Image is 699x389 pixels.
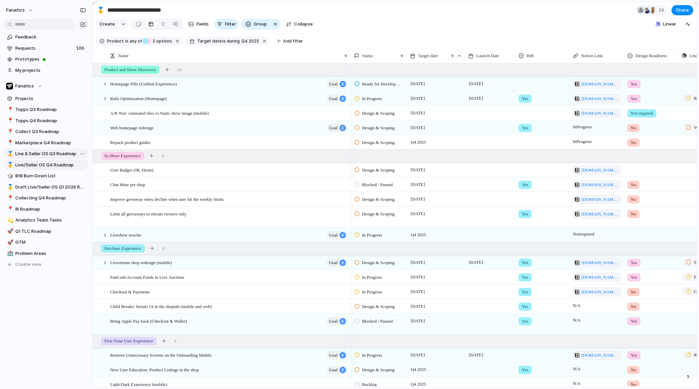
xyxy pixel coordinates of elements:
button: Linear [653,19,679,29]
span: IR Roadmap [15,206,86,213]
span: Filter [225,21,236,28]
span: Yes [631,259,637,266]
span: Q4 2025 [409,138,428,146]
span: Launch Date [476,52,499,59]
span: Not required [570,228,624,238]
div: 💫Analytics Team Tasks [3,215,88,225]
div: 🥇 [7,161,12,169]
span: Status [362,52,373,59]
span: Yes [522,303,528,310]
a: [DOMAIN_NAME][URL] [573,351,621,360]
span: Topps Q3 Roadmap [15,106,86,113]
span: Add filter [283,38,303,44]
span: Repack product guides [110,138,151,146]
div: 📍 [7,139,12,147]
span: A/B Test: Animated tiles vs Static show image (mobile) [110,109,209,117]
span: In Progress [362,274,382,281]
span: Design & Scoping [362,196,395,203]
a: 📍Topps Q3 Roadmap [3,104,88,115]
span: Light/Dark Experience (mobile) [110,380,167,388]
span: GTM [15,239,86,246]
span: options [151,38,172,44]
span: Design & Scoping [362,125,395,131]
span: Design & Scoping [362,110,395,117]
span: Draft Live/Seller OS Q1 2026 Roadmap [15,184,86,191]
span: No [631,125,636,131]
span: Yes [522,289,528,295]
span: Ready for Development [362,81,401,87]
span: Name [118,52,129,59]
span: [DATE] [409,258,427,266]
span: is [222,38,226,44]
button: 💫 [6,217,13,224]
span: In Progress [570,121,624,130]
span: Child Breaks/ Serials UI in the shoptab (mobile and web) [110,302,212,310]
div: 💫 [7,216,12,224]
a: 🥇Live/Seller OS Q4 Roadmap [3,160,88,170]
a: My projects [3,65,88,76]
span: Design & Scoping [362,259,395,266]
span: [DOMAIN_NAME][URL] [581,352,619,359]
span: 2 [151,38,156,44]
span: Q1 TLC Roadmap [15,228,86,235]
span: Checkout & Payments [110,288,150,295]
span: Collecting Q4 Roadmap [15,195,86,201]
span: Live & Seller OS Q3 Roadmap [15,150,86,157]
div: 📍 [7,128,12,136]
button: Share [671,5,693,15]
span: Livestream shop redesign (mobile) [110,258,172,266]
span: goal [329,365,338,375]
span: 19 [659,7,666,14]
span: Improve giveaway entry decline when user hit the weekly limits [110,195,224,203]
span: Linear [663,21,676,28]
span: Blocked / Paused [362,181,393,188]
span: N/A [570,299,624,309]
span: Not required [631,110,653,117]
a: Projects [3,94,88,104]
span: No [631,367,636,373]
a: 🎲BtB Burn Down List [3,171,88,181]
button: 🏥 [6,250,13,257]
button: goal [327,231,347,240]
span: Liveshow rewrite [110,231,141,239]
button: Add filter [273,36,307,46]
span: Yes [631,352,637,359]
span: [DATE] [467,94,485,102]
span: Yes [522,181,528,188]
button: fanatics [3,5,37,16]
span: [DOMAIN_NAME][URL] [581,167,619,174]
button: 📍 [6,117,13,124]
span: BtB [527,52,534,59]
span: Limit all giveaways to stream viewers only [110,210,187,217]
a: [DOMAIN_NAME][URL] [573,80,621,88]
span: Yes [522,125,528,131]
span: [DATE] [409,94,427,102]
button: 🥇 [6,150,13,157]
span: Marketplace Q4 Roadmap [15,140,86,146]
span: Backlog [362,381,377,388]
button: 🎲 [6,173,13,179]
span: goal [329,351,338,360]
span: [DOMAIN_NAME][URL] [581,259,619,266]
span: [DOMAIN_NAME][URL] [581,81,619,87]
span: Analytics Team Tasks [15,217,86,224]
button: 📍 [6,206,13,213]
button: goal [327,94,347,103]
span: Requests [15,45,74,52]
span: Notion Link [581,52,603,59]
span: No [631,139,636,146]
span: Q4 2025 [241,38,259,44]
button: 🥇 [95,5,106,16]
span: Q4 2025 [409,380,428,388]
span: Create [100,21,115,28]
span: any of [129,38,142,44]
span: [DATE] [409,351,427,359]
button: isduring [222,37,241,45]
button: goal [327,366,347,374]
span: goal [329,258,338,268]
span: Design Readiness [635,52,667,59]
a: 🥇Live & Seller OS Q3 Roadmap [3,149,88,159]
span: Rails Optimization (Homepage) [110,94,167,102]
